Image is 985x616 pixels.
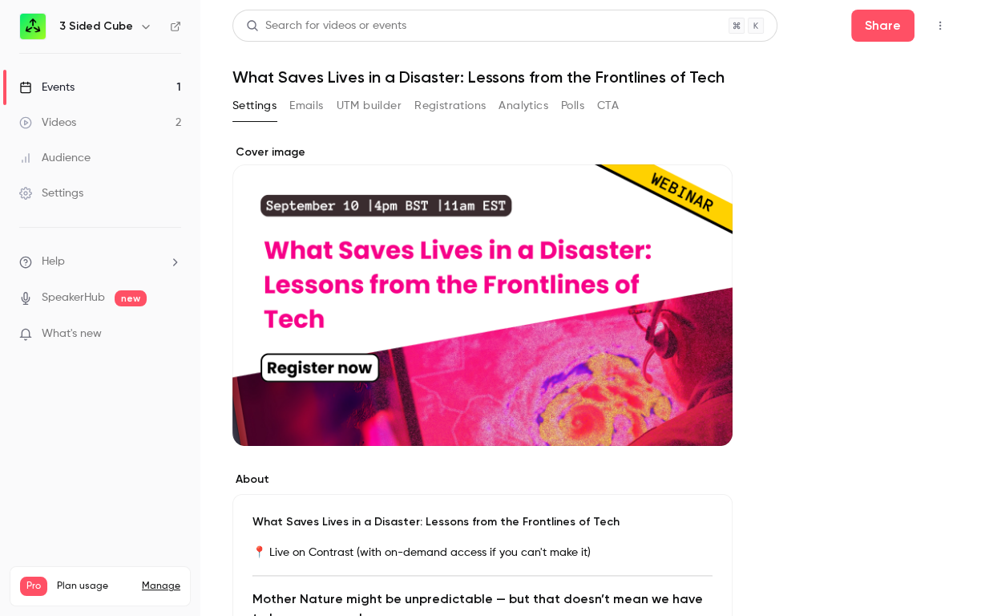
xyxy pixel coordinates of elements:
[232,93,277,119] button: Settings
[19,150,91,166] div: Audience
[42,326,102,342] span: What's new
[561,93,584,119] button: Polls
[20,577,47,596] span: Pro
[499,93,548,119] button: Analytics
[851,10,914,42] button: Share
[19,79,75,95] div: Events
[597,93,619,119] button: CTA
[20,14,46,39] img: 3 Sided Cube
[337,93,402,119] button: UTM builder
[246,18,406,34] div: Search for videos or events
[289,93,323,119] button: Emails
[414,93,486,119] button: Registrations
[19,185,83,201] div: Settings
[115,290,147,306] span: new
[252,514,713,530] p: What Saves Lives in a Disaster: Lessons from the Frontlines of Tech
[252,543,713,562] p: 📍 Live on Contrast (with on-demand access if you can't make it)
[142,580,180,593] a: Manage
[232,67,953,87] h1: What Saves Lives in a Disaster: Lessons from the Frontlines of Tech
[19,253,181,270] li: help-dropdown-opener
[232,144,733,160] label: Cover image
[42,253,65,270] span: Help
[162,327,181,342] iframe: Noticeable Trigger
[232,472,733,488] label: About
[57,580,132,593] span: Plan usage
[59,18,133,34] h6: 3 Sided Cube
[232,144,733,446] section: Cover image
[19,115,76,131] div: Videos
[42,290,105,306] a: SpeakerHub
